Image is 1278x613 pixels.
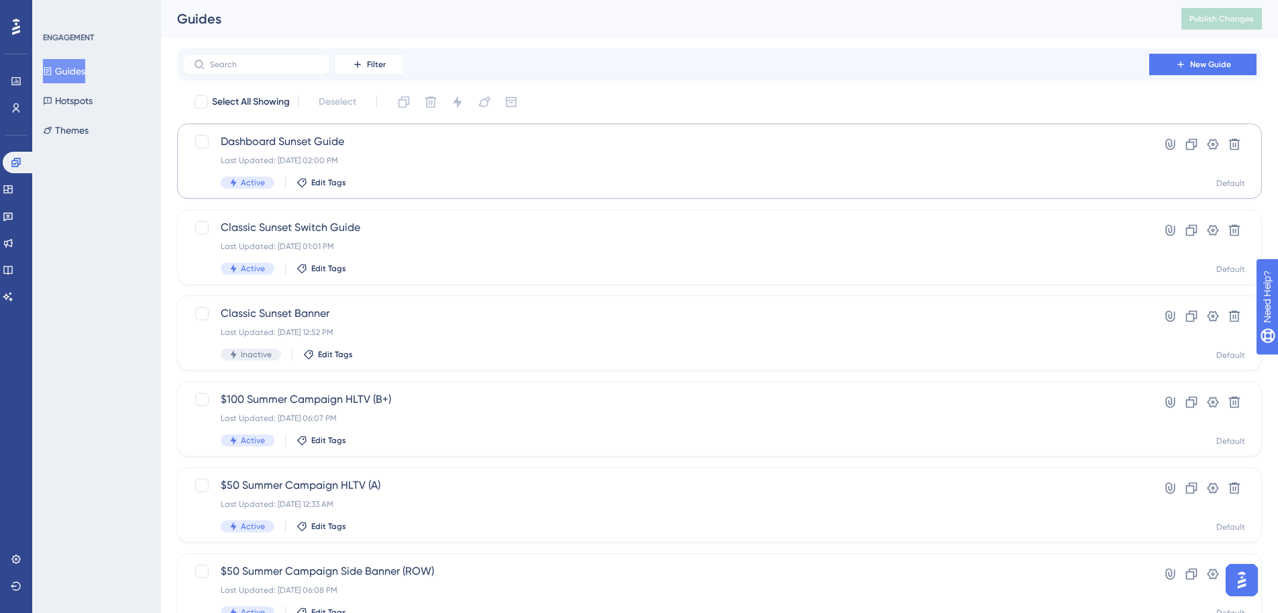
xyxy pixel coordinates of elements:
[241,263,265,274] span: Active
[303,349,353,360] button: Edit Tags
[212,94,290,110] span: Select All Showing
[1216,264,1245,275] div: Default
[221,241,1111,252] div: Last Updated: [DATE] 01:01 PM
[367,59,386,70] span: Filter
[311,521,346,532] span: Edit Tags
[1216,522,1245,532] div: Default
[241,177,265,188] span: Active
[221,134,1111,150] span: Dashboard Sunset Guide
[241,349,272,360] span: Inactive
[177,9,1148,28] div: Guides
[335,54,403,75] button: Filter
[241,435,265,446] span: Active
[43,89,93,113] button: Hotspots
[221,563,1111,579] span: $50 Summer Campaign Side Banner (ROW)
[297,435,346,446] button: Edit Tags
[221,327,1111,338] div: Last Updated: [DATE] 12:52 PM
[311,177,346,188] span: Edit Tags
[221,305,1111,322] span: Classic Sunset Banner
[307,90,368,114] button: Deselect
[319,94,356,110] span: Deselect
[43,118,89,142] button: Themes
[297,521,346,532] button: Edit Tags
[311,435,346,446] span: Edit Tags
[43,32,94,43] div: ENGAGEMENT
[1222,560,1262,600] iframe: UserGuiding AI Assistant Launcher
[1216,350,1245,361] div: Default
[297,263,346,274] button: Edit Tags
[221,585,1111,596] div: Last Updated: [DATE] 06:08 PM
[241,521,265,532] span: Active
[221,499,1111,510] div: Last Updated: [DATE] 12:33 AM
[1216,178,1245,189] div: Default
[221,391,1111,408] span: $100 Summer Campaign HLTV (B+)
[1189,13,1254,24] span: Publish Changes
[210,60,319,69] input: Search
[43,59,85,83] button: Guides
[1149,54,1257,75] button: New Guide
[1181,8,1262,30] button: Publish Changes
[311,263,346,274] span: Edit Tags
[221,155,1111,166] div: Last Updated: [DATE] 02:00 PM
[221,413,1111,424] div: Last Updated: [DATE] 06:07 PM
[318,349,353,360] span: Edit Tags
[32,3,84,19] span: Need Help?
[1216,436,1245,446] div: Default
[1190,59,1231,70] span: New Guide
[221,477,1111,493] span: $50 Summer Campaign HLTV (A)
[297,177,346,188] button: Edit Tags
[221,220,1111,236] span: Classic Sunset Switch Guide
